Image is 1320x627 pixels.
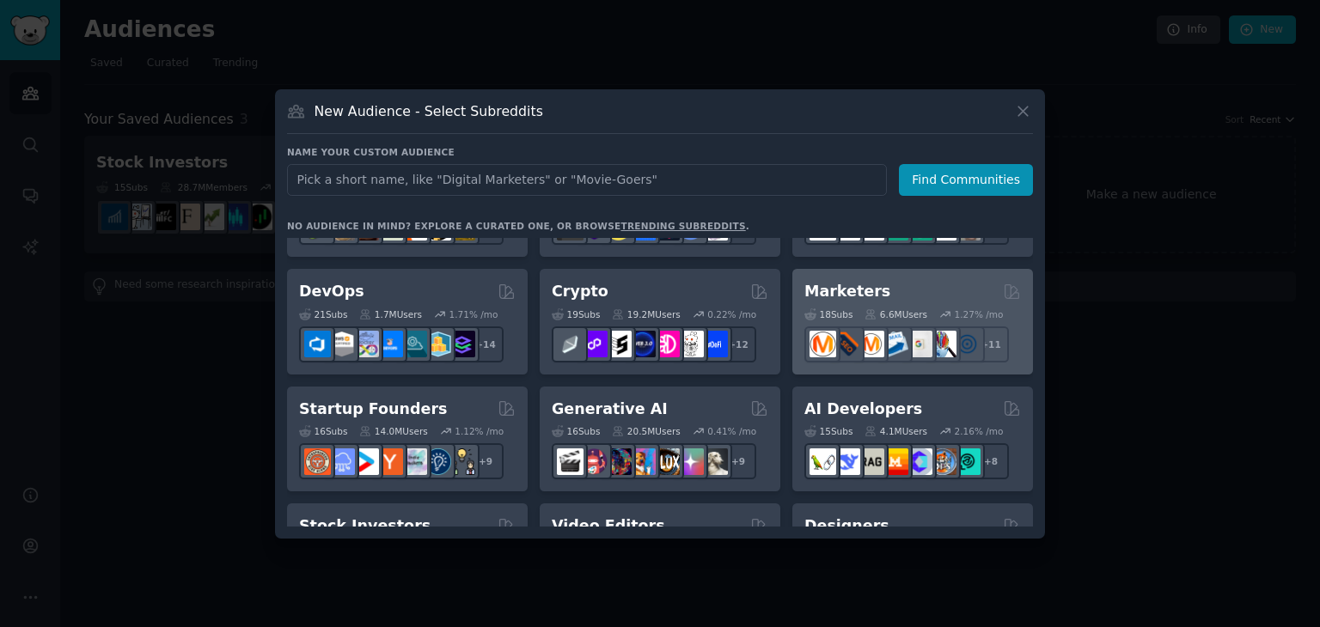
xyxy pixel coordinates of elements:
img: azuredevops [304,331,331,357]
img: content_marketing [810,331,836,357]
img: SaaS [328,448,355,475]
a: trending subreddits [620,221,745,231]
div: 14.0M Users [359,425,427,437]
div: 1.12 % /mo [455,425,504,437]
div: + 14 [467,326,504,362]
img: 0xPolygon [581,331,608,357]
img: DreamBooth [701,448,728,475]
div: + 12 [720,326,756,362]
div: 1.27 % /mo [955,308,1004,320]
img: indiehackers [400,448,427,475]
div: 18 Sub s [804,308,852,320]
img: defi_ [701,331,728,357]
img: llmops [930,448,956,475]
h3: New Audience - Select Subreddits [315,102,543,120]
img: platformengineering [400,331,427,357]
img: Entrepreneurship [425,448,451,475]
h2: AI Developers [804,399,922,420]
h2: Generative AI [552,399,668,420]
h2: Stock Investors [299,515,431,537]
img: startup [352,448,379,475]
div: 15 Sub s [804,425,852,437]
div: 2.16 % /mo [955,425,1004,437]
img: ethfinance [557,331,584,357]
img: AIDevelopersSociety [954,448,981,475]
img: CryptoNews [677,331,704,357]
img: deepdream [605,448,632,475]
h2: DevOps [299,281,364,302]
div: No audience in mind? Explore a curated one, or browse . [287,220,749,232]
img: googleads [906,331,932,357]
img: ycombinator [376,448,403,475]
img: dalle2 [581,448,608,475]
div: 19 Sub s [552,308,600,320]
div: 0.41 % /mo [707,425,756,437]
input: Pick a short name, like "Digital Marketers" or "Movie-Goers" [287,164,887,196]
h3: Name your custom audience [287,146,1033,158]
div: 6.6M Users [865,308,927,320]
div: + 9 [467,443,504,479]
img: MarketingResearch [930,331,956,357]
img: AWS_Certified_Experts [328,331,355,357]
img: ethstaker [605,331,632,357]
img: FluxAI [653,448,680,475]
h2: Crypto [552,281,608,302]
img: Rag [858,448,884,475]
img: DeepSeek [834,448,860,475]
h2: Designers [804,515,889,537]
img: defiblockchain [653,331,680,357]
img: LangChain [810,448,836,475]
h2: Video Editors [552,515,665,537]
div: + 8 [973,443,1009,479]
img: AskMarketing [858,331,884,357]
img: web3 [629,331,656,357]
div: 4.1M Users [865,425,927,437]
div: 20.5M Users [612,425,680,437]
img: aivideo [557,448,584,475]
div: 1.7M Users [359,308,422,320]
div: + 9 [720,443,756,479]
div: 16 Sub s [299,425,347,437]
div: 21 Sub s [299,308,347,320]
img: starryai [677,448,704,475]
div: 16 Sub s [552,425,600,437]
div: 0.22 % /mo [707,308,756,320]
img: growmybusiness [449,448,475,475]
div: 1.71 % /mo [449,308,498,320]
img: MistralAI [882,448,908,475]
img: bigseo [834,331,860,357]
img: aws_cdk [425,331,451,357]
img: DevOpsLinks [376,331,403,357]
img: OnlineMarketing [954,331,981,357]
img: OpenSourceAI [906,448,932,475]
button: Find Communities [899,164,1033,196]
h2: Startup Founders [299,399,447,420]
h2: Marketers [804,281,890,302]
img: Docker_DevOps [352,331,379,357]
img: sdforall [629,448,656,475]
div: 19.2M Users [612,308,680,320]
img: EntrepreneurRideAlong [304,448,331,475]
img: Emailmarketing [882,331,908,357]
img: PlatformEngineers [449,331,475,357]
div: + 11 [973,326,1009,362]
